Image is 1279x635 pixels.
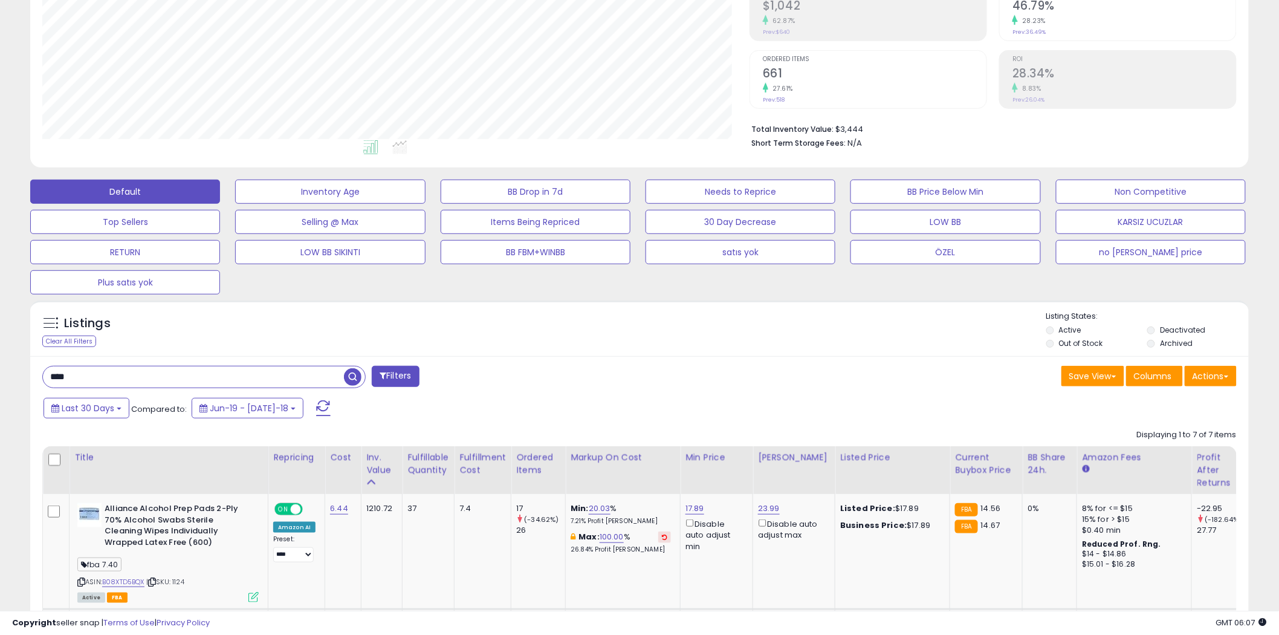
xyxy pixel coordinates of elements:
b: Total Inventory Value: [751,124,834,134]
label: Active [1059,325,1081,335]
div: Title [74,451,263,464]
button: 30 Day Decrease [646,210,835,234]
small: 8.83% [1018,84,1041,93]
span: OFF [301,504,320,515]
div: Amazon AI [273,522,316,533]
span: Compared to: [131,403,187,415]
div: 7.4 [459,503,502,514]
button: Selling @ Max [235,210,425,234]
div: 37 [407,503,445,514]
div: [PERSON_NAME] [758,451,830,464]
span: N/A [847,137,862,149]
button: Save View [1061,366,1124,386]
div: Fulfillment Cost [459,451,506,477]
img: 41sW+nlChCL._SL40_.jpg [77,503,102,527]
div: seller snap | | [12,617,210,629]
small: FBA [955,520,977,533]
small: 27.61% [768,84,793,93]
a: 100.00 [600,531,624,543]
label: Deactivated [1160,325,1205,335]
div: Fulfillable Quantity [407,451,449,477]
button: BB Price Below Min [850,180,1040,204]
label: Out of Stock [1059,338,1103,348]
button: no [PERSON_NAME] price [1056,240,1246,264]
small: 28.23% [1018,16,1046,25]
button: KARSIZ UCUZLAR [1056,210,1246,234]
b: Min: [571,503,589,514]
div: 17 [516,503,565,514]
span: Columns [1134,370,1172,382]
a: B08XTD5BQX [102,577,144,587]
a: 20.03 [589,503,610,515]
a: 17.89 [685,503,704,515]
a: 6.44 [330,503,348,515]
div: $14 - $14.86 [1082,549,1182,559]
div: 15% for > $15 [1082,514,1182,525]
div: Markup on Cost [571,451,675,464]
b: Alliance Alcohol Prep Pads 2-Ply 70% Alcohol Swabs Sterile Cleaning Wipes Individually Wrapped La... [105,503,251,551]
button: ÖZEL [850,240,1040,264]
button: Default [30,180,220,204]
span: | SKU: 1124 [146,577,184,587]
strong: Copyright [12,617,56,628]
div: Amazon Fees [1082,451,1187,464]
div: Listed Price [840,451,945,464]
small: FBA [955,503,977,516]
div: BB Share 24h. [1028,451,1072,477]
b: Max: [578,531,600,542]
span: 14.67 [981,519,1000,531]
a: 23.99 [758,503,780,515]
h5: Listings [64,315,111,332]
button: BB FBM+WINBB [441,240,630,264]
a: Privacy Policy [157,617,210,628]
div: ASIN: [77,503,259,601]
div: 0% [1028,503,1067,514]
button: Items Being Repriced [441,210,630,234]
span: Jun-19 - [DATE]-18 [210,402,288,414]
p: 26.84% Profit [PERSON_NAME] [571,545,671,554]
button: BB Drop in 7d [441,180,630,204]
button: Filters [372,366,419,387]
div: 1210.72 [366,503,393,514]
span: fba 7.40 [77,558,121,571]
button: satıs yok [646,240,835,264]
p: Listing States: [1046,311,1249,322]
div: 27.77 [1197,525,1246,536]
div: Disable auto adjust max [758,517,826,541]
a: Terms of Use [103,617,155,628]
div: Repricing [273,451,320,464]
b: Short Term Storage Fees: [751,138,846,148]
span: ROI [1012,56,1236,63]
span: Last 30 Days [62,402,114,414]
div: $17.89 [840,503,941,514]
button: Last 30 Days [44,398,129,418]
div: $15.01 - $16.28 [1082,559,1182,570]
span: FBA [107,593,128,603]
small: Prev: 36.49% [1012,28,1046,36]
div: Displaying 1 to 7 of 7 items [1137,429,1237,441]
button: LOW BB SIKINTI [235,240,425,264]
small: 62.87% [768,16,795,25]
span: 2025-08-18 06:07 GMT [1216,617,1267,628]
div: Cost [330,451,356,464]
button: Columns [1126,366,1183,386]
h2: 661 [763,67,986,83]
div: Inv. value [366,451,397,477]
label: Archived [1160,338,1193,348]
span: ON [276,504,291,515]
button: Plus satıs yok [30,270,220,295]
b: Reduced Prof. Rng. [1082,539,1161,549]
small: Prev: $640 [763,28,790,36]
small: Amazon Fees. [1082,464,1089,475]
div: Disable auto adjust min [685,517,743,552]
span: All listings currently available for purchase on Amazon [77,593,105,603]
small: Prev: 518 [763,96,785,103]
button: Needs to Reprice [646,180,835,204]
div: Current Buybox Price [955,451,1017,477]
small: Prev: 26.04% [1012,96,1044,103]
div: Profit After Returns [1197,451,1241,489]
span: 14.56 [981,503,1001,514]
div: Clear All Filters [42,336,96,347]
button: RETURN [30,240,220,264]
div: % [571,503,671,526]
